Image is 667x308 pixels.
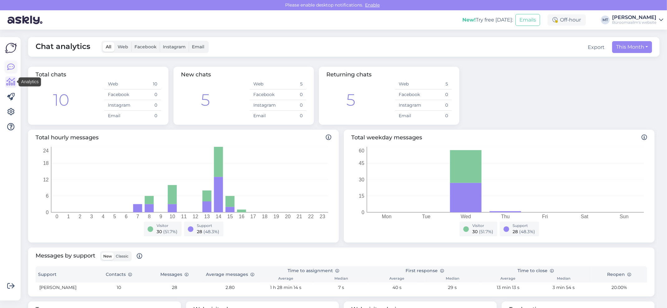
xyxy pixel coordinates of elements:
[125,214,128,219] tspan: 6
[134,44,157,50] span: Facebook
[79,214,81,219] tspan: 2
[118,44,128,50] span: Web
[423,79,452,89] td: 5
[612,15,656,20] div: [PERSON_NAME]
[369,275,425,282] th: Average
[513,229,518,234] span: 28
[258,266,369,275] th: Time to assignment
[193,214,198,219] tspan: 12
[363,2,382,8] span: Enable
[202,266,258,282] th: Average messages
[620,214,628,219] tspan: Sun
[133,79,161,89] td: 10
[480,275,536,282] th: Average
[159,214,162,219] tspan: 9
[536,275,592,282] th: Median
[422,214,431,219] tspan: Tue
[103,254,112,258] span: New
[461,214,471,219] tspan: Wed
[36,41,90,53] span: Chat analytics
[157,229,162,234] span: 30
[181,71,211,78] span: New chats
[278,111,306,121] td: 0
[359,148,364,153] tspan: 60
[53,88,69,112] div: 10
[104,89,133,100] td: Facebook
[369,282,425,293] td: 40 s
[588,44,605,51] button: Export
[36,266,91,282] th: Support
[369,266,480,275] th: First response
[67,214,70,219] tspan: 1
[351,133,647,142] span: Total weekday messages
[43,161,49,166] tspan: 18
[133,111,161,121] td: 0
[395,89,423,100] td: Facebook
[36,71,66,78] span: Total chats
[601,16,610,24] div: MT
[612,20,656,25] div: Büroomaailm's website
[612,41,652,53] button: This Month
[612,15,663,25] a: [PERSON_NAME]Büroomaailm's website
[104,111,133,121] td: Email
[163,44,186,50] span: Instagram
[278,100,306,111] td: 0
[423,89,452,100] td: 0
[314,282,369,293] td: 7 s
[308,214,314,219] tspan: 22
[395,100,423,111] td: Instagram
[170,214,175,219] tspan: 10
[136,214,139,219] tspan: 7
[133,100,161,111] td: 0
[197,223,220,229] div: Support
[5,42,17,54] img: Askly Logo
[56,214,58,219] tspan: 0
[479,229,494,234] span: ( 51.7 %)
[513,223,535,229] div: Support
[133,89,161,100] td: 0
[204,214,210,219] tspan: 13
[320,214,325,219] tspan: 23
[359,161,364,166] tspan: 45
[113,214,116,219] tspan: 5
[36,133,331,142] span: Total hourly messages
[90,214,93,219] tspan: 3
[262,214,268,219] tspan: 18
[297,214,302,219] tspan: 21
[46,210,49,215] tspan: 0
[251,214,256,219] tspan: 17
[362,210,364,215] tspan: 0
[423,111,452,121] td: 0
[181,214,187,219] tspan: 11
[250,100,278,111] td: Instagram
[43,148,49,153] tspan: 24
[91,282,147,293] td: 10
[581,214,589,219] tspan: Sat
[239,214,245,219] tspan: 16
[519,229,535,234] span: ( 48.3 %)
[285,214,291,219] tspan: 20
[462,16,513,24] div: Try free [DATE]:
[204,229,220,234] span: ( 48.3 %)
[542,214,548,219] tspan: Fri
[216,214,222,219] tspan: 14
[116,254,129,258] span: Classic
[480,282,536,293] td: 13 min 13 s
[227,214,233,219] tspan: 15
[36,251,142,261] span: Messages by support
[592,282,647,293] td: 20.00%
[278,89,306,100] td: 0
[536,282,592,293] td: 3 min 54 s
[382,214,392,219] tspan: Mon
[395,111,423,121] td: Email
[201,88,210,112] div: 5
[148,214,151,219] tspan: 8
[548,14,586,26] div: Off-hour
[274,214,279,219] tspan: 19
[592,266,647,282] th: Reopen
[473,229,478,234] span: 30
[314,275,369,282] th: Median
[395,79,423,89] td: Web
[46,193,49,199] tspan: 6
